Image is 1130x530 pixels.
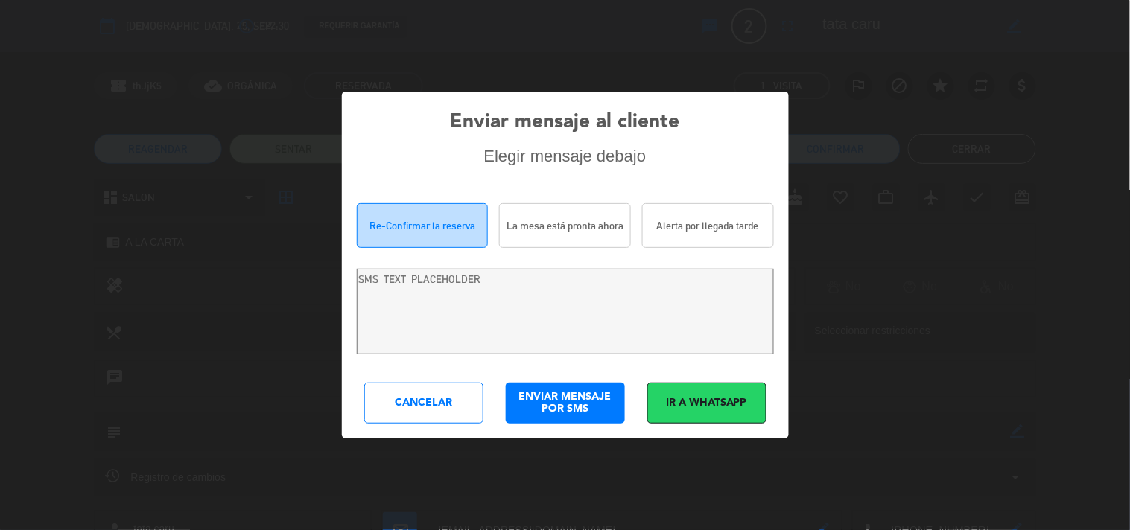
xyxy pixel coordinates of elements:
div: Alerta por llegada tarde [642,203,774,248]
div: Cancelar [364,383,483,424]
div: Elegir mensaje debajo [484,147,647,166]
div: Ir a WhatsApp [647,383,766,424]
div: Re-Confirmar la reserva [357,203,489,248]
div: ENVIAR MENSAJE POR SMS [506,383,625,424]
div: La mesa está pronta ahora [499,203,631,248]
div: Enviar mensaje al cliente [451,106,680,138]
